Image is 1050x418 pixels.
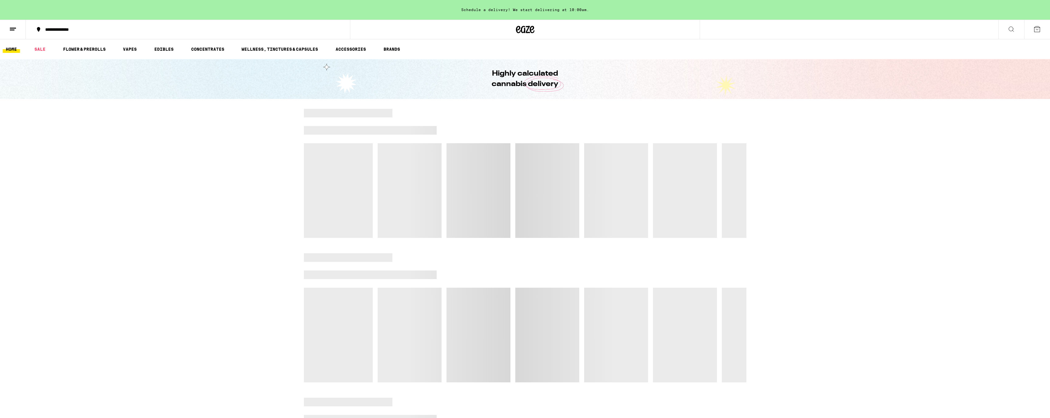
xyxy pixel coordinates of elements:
[151,45,177,53] a: EDIBLES
[120,45,140,53] a: VAPES
[474,69,576,89] h1: Highly calculated cannabis delivery
[238,45,321,53] a: WELLNESS, TINCTURES & CAPSULES
[31,45,49,53] a: SALE
[188,45,227,53] a: CONCENTRATES
[3,45,20,53] a: HOME
[380,45,403,53] a: BRANDS
[60,45,109,53] a: FLOWER & PREROLLS
[332,45,369,53] a: ACCESSORIES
